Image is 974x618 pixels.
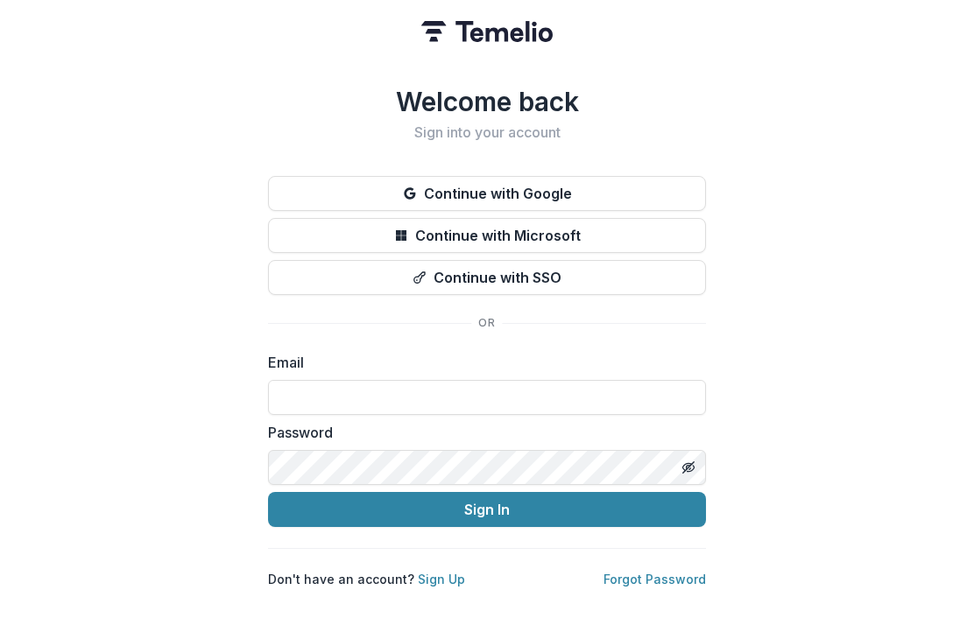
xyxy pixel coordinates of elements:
label: Email [268,352,695,373]
button: Toggle password visibility [674,453,702,481]
p: Don't have an account? [268,570,465,588]
h1: Welcome back [268,86,706,117]
button: Continue with Google [268,176,706,211]
img: Temelio [421,21,553,42]
h2: Sign into your account [268,124,706,141]
button: Continue with SSO [268,260,706,295]
label: Password [268,422,695,443]
button: Continue with Microsoft [268,218,706,253]
a: Sign Up [418,572,465,586]
button: Sign In [268,492,706,527]
a: Forgot Password [603,572,706,586]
